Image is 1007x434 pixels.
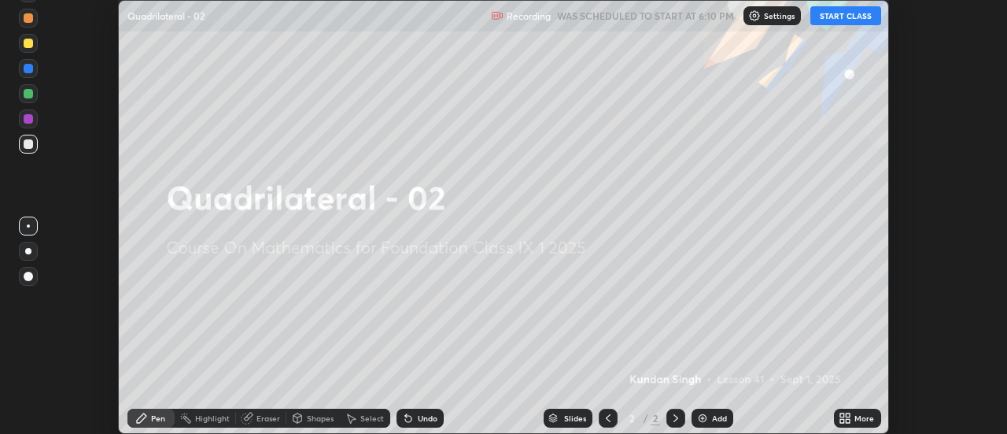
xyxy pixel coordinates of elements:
p: Quadrilateral - 02 [127,9,205,22]
div: Eraser [256,414,280,422]
img: class-settings-icons [748,9,761,22]
button: START CLASS [810,6,881,25]
div: 2 [651,411,660,425]
p: Settings [764,12,795,20]
div: Shapes [307,414,334,422]
div: Add [712,414,727,422]
p: Recording [507,10,551,22]
div: More [854,414,874,422]
img: recording.375f2c34.svg [491,9,503,22]
div: Highlight [195,414,230,422]
div: / [643,414,647,423]
div: Select [360,414,384,422]
h5: WAS SCHEDULED TO START AT 6:10 PM [557,9,734,23]
div: Undo [418,414,437,422]
div: Pen [151,414,165,422]
div: 2 [624,414,640,423]
img: add-slide-button [696,412,709,425]
div: Slides [564,414,586,422]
